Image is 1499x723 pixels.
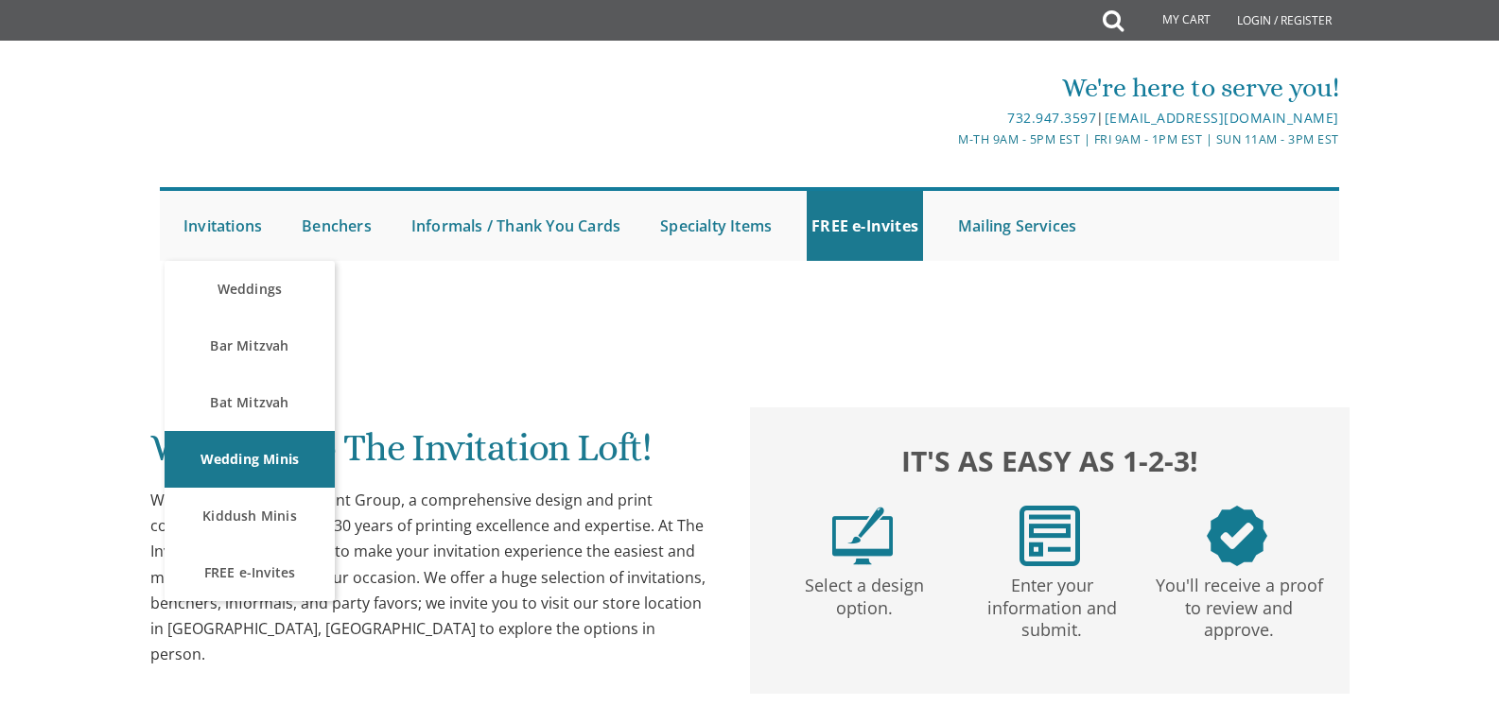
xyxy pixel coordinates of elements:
p: Enter your information and submit. [962,566,1142,642]
a: Specialty Items [655,191,776,261]
p: You'll receive a proof to review and approve. [1149,566,1329,642]
a: Benchers [297,191,376,261]
img: step2.png [1020,506,1080,566]
a: Kiddush Minis [165,488,335,544]
a: 732.947.3597 [1007,109,1096,127]
img: step1.png [832,506,893,566]
a: FREE e-Invites [165,544,335,601]
img: step3.png [1207,506,1267,566]
a: My Cart [1122,2,1224,40]
h2: It's as easy as 1-2-3! [769,439,1331,482]
div: We are a division of BP Print Group, a comprehensive design and print company with more than 30 y... [150,488,712,667]
a: FREE e-Invites [807,191,923,261]
a: Mailing Services [953,191,1081,261]
a: Invitations [179,191,267,261]
div: | [554,107,1339,129]
p: Select a design option. [775,566,954,620]
div: We're here to serve you! [554,69,1339,107]
div: M-Th 9am - 5pm EST | Fri 9am - 1pm EST | Sun 11am - 3pm EST [554,129,1339,149]
h1: Welcome to The Invitation Loft! [150,427,712,483]
a: Informals / Thank You Cards [407,191,625,261]
a: Wedding Minis [165,431,335,488]
a: [EMAIL_ADDRESS][DOMAIN_NAME] [1105,109,1339,127]
a: Weddings [165,261,335,318]
a: Bat Mitzvah [165,374,335,431]
a: Bar Mitzvah [165,318,335,374]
